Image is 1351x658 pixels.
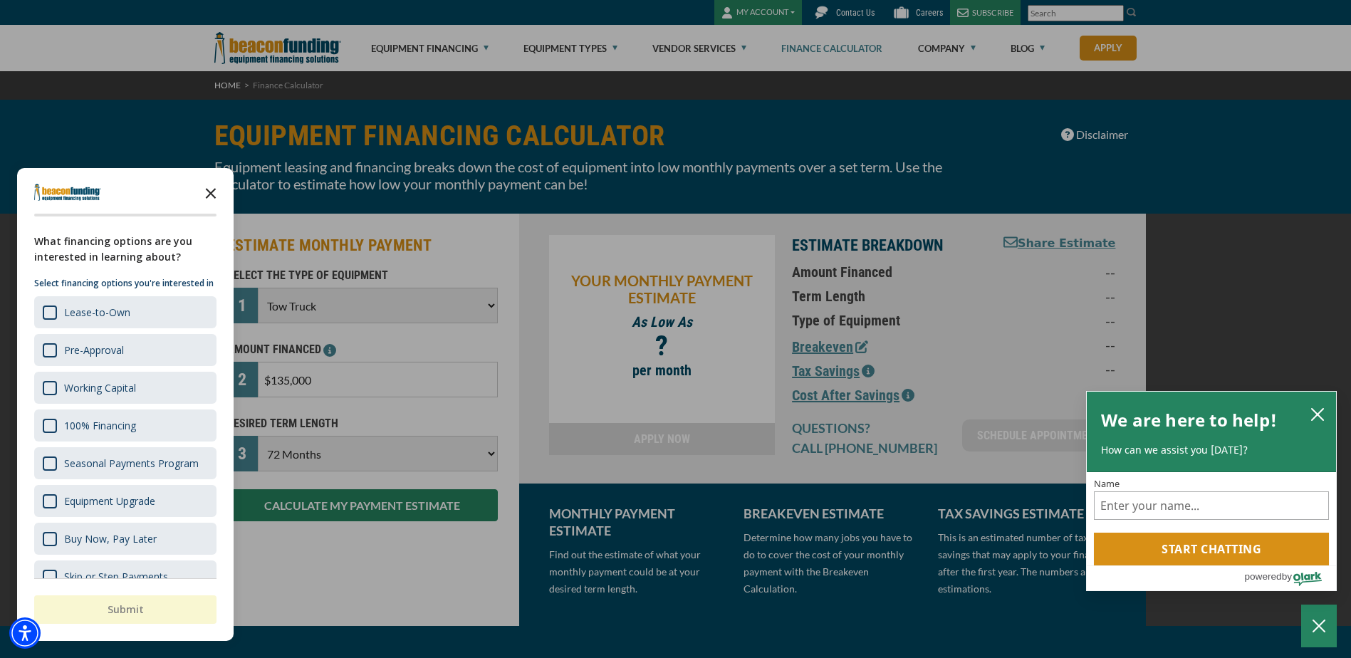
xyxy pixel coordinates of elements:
[1282,568,1292,585] span: by
[64,456,199,470] div: Seasonal Payments Program
[64,494,155,508] div: Equipment Upgrade
[1094,479,1329,489] label: Name
[34,595,217,624] button: Submit
[34,184,101,201] img: Company logo
[34,372,217,404] div: Working Capital
[1101,406,1277,434] h2: We are here to help!
[64,343,124,357] div: Pre-Approval
[64,570,168,583] div: Skip or Step Payments
[1101,443,1322,457] p: How can we assist you [DATE]?
[1244,566,1336,590] a: Powered by Olark
[34,334,217,366] div: Pre-Approval
[1306,404,1329,424] button: close chatbox
[1301,605,1337,647] button: Close Chatbox
[9,617,41,649] div: Accessibility Menu
[34,447,217,479] div: Seasonal Payments Program
[1094,533,1329,565] button: Start chatting
[1244,568,1281,585] span: powered
[34,296,217,328] div: Lease-to-Own
[17,168,234,641] div: Survey
[64,532,157,545] div: Buy Now, Pay Later
[34,485,217,517] div: Equipment Upgrade
[34,234,217,265] div: What financing options are you interested in learning about?
[1094,491,1329,520] input: Name
[34,560,217,592] div: Skip or Step Payments
[64,381,136,395] div: Working Capital
[34,409,217,442] div: 100% Financing
[34,523,217,555] div: Buy Now, Pay Later
[1086,391,1337,592] div: olark chatbox
[34,276,217,291] p: Select financing options you're interested in
[64,305,130,319] div: Lease-to-Own
[64,419,136,432] div: 100% Financing
[197,178,225,207] button: Close the survey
